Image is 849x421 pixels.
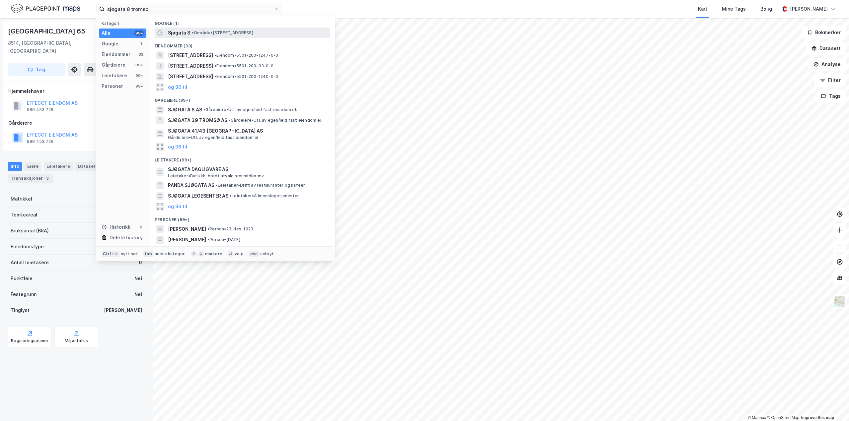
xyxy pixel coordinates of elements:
[8,162,22,171] div: Info
[11,306,30,314] div: Tinglyst
[168,127,327,135] span: SJØGATA 41/43 [GEOGRAPHIC_DATA] AS
[134,290,142,298] div: Nei
[192,30,253,35] span: Område • [STREET_ADDRESS]
[748,415,766,420] a: Mapbox
[134,84,144,89] div: 99+
[249,251,259,257] div: esc
[149,152,335,164] div: Leietakere (99+)
[11,195,32,203] div: Matrikkel
[27,107,53,112] div: 989 453 726
[216,183,305,188] span: Leietaker • Drift av restauranter og kafeer
[168,83,187,91] button: og 30 til
[216,183,218,188] span: •
[102,40,118,48] div: Google
[75,162,100,171] div: Datasett
[8,63,65,76] button: Tag
[102,61,125,69] div: Gårdeiere
[790,5,828,13] div: [PERSON_NAME]
[44,162,73,171] div: Leietakere
[814,74,846,87] button: Filter
[833,295,846,308] img: Z
[139,259,142,267] div: 0
[808,58,846,71] button: Analyse
[214,63,273,69] span: Eiendom • 5501-200-93-0-0
[230,193,232,198] span: •
[11,227,49,235] div: Bruksareal (BRA)
[229,118,322,123] span: Gårdeiere • Utl. av egen/leid fast eiendom el.
[203,107,297,112] span: Gårdeiere • Utl. av egen/leid fast eiendom el.
[207,226,253,232] span: Person • 23. des. 1923
[168,236,206,244] span: [PERSON_NAME]
[207,237,209,242] span: •
[138,41,144,46] div: 1
[214,74,216,79] span: •
[168,181,214,189] span: PANDA SJØGATA AS
[65,338,88,343] div: Miljøstatus
[11,243,44,251] div: Eiendomstype
[134,30,144,36] div: 99+
[11,3,80,15] img: logo.f888ab2527a4732fd821a326f86c7f29.svg
[214,53,216,58] span: •
[102,50,130,58] div: Eiendommer
[168,29,191,37] span: Sjøgata 8
[155,251,186,257] div: neste kategori
[149,16,335,28] div: Google (1)
[44,175,51,182] div: 3
[168,135,260,140] span: Gårdeiere • Utl. av egen/leid fast eiendom el.
[11,290,37,298] div: Festegrunn
[138,224,144,230] div: 0
[168,225,206,233] span: [PERSON_NAME]
[168,62,213,70] span: [STREET_ADDRESS]
[214,53,278,58] span: Eiendom • 5501-200-1247-0-0
[801,415,834,420] a: Improve this map
[8,26,87,36] div: [GEOGRAPHIC_DATA] 65
[11,259,49,267] div: Antall leietakere
[214,74,278,79] span: Eiendom • 5501-200-1240-0-0
[168,73,213,81] span: [STREET_ADDRESS]
[230,193,299,199] span: Leietaker • Allmennlegetjenester
[806,42,846,55] button: Datasett
[143,251,153,257] div: tab
[760,5,772,13] div: Bolig
[134,62,144,68] div: 99+
[214,63,216,68] span: •
[25,162,41,171] div: Eiere
[8,119,144,127] div: Gårdeiere
[102,29,111,37] div: Alle
[149,38,335,50] div: Eiendommer (33)
[11,211,37,219] div: Tomteareal
[11,274,33,282] div: Punktleie
[104,306,142,314] div: [PERSON_NAME]
[816,389,849,421] iframe: Chat Widget
[105,4,274,14] input: Søk på adresse, matrikkel, gårdeiere, leietakere eller personer
[168,203,187,210] button: og 96 til
[229,118,231,123] span: •
[8,87,144,95] div: Hjemmelshaver
[102,251,119,257] div: Ctrl + k
[168,192,228,200] span: SJØGATA LEGESENTER AS
[168,143,187,151] button: og 96 til
[11,338,48,343] div: Reguleringsplaner
[102,72,127,80] div: Leietakere
[138,52,144,57] div: 33
[235,251,244,257] div: velg
[168,106,202,114] span: SJØGATA 8 AS
[8,174,53,183] div: Transaksjoner
[149,212,335,224] div: Personer (99+)
[102,223,130,231] div: Historikk
[102,21,146,26] div: Kategori
[722,5,746,13] div: Mine Tags
[134,274,142,282] div: Nei
[816,389,849,421] div: Kontrollprogram for chat
[134,73,144,78] div: 99+
[110,234,143,242] div: Delete history
[8,39,115,55] div: 8514, [GEOGRAPHIC_DATA], [GEOGRAPHIC_DATA]
[698,5,707,13] div: Kart
[168,51,213,59] span: [STREET_ADDRESS]
[207,237,240,242] span: Person • [DATE]
[802,26,846,39] button: Bokmerker
[149,92,335,104] div: Gårdeiere (99+)
[27,139,53,144] div: 989 453 726
[205,251,222,257] div: markere
[168,173,265,179] span: Leietaker • Butikkh. bredt utvalg nær.midler mv.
